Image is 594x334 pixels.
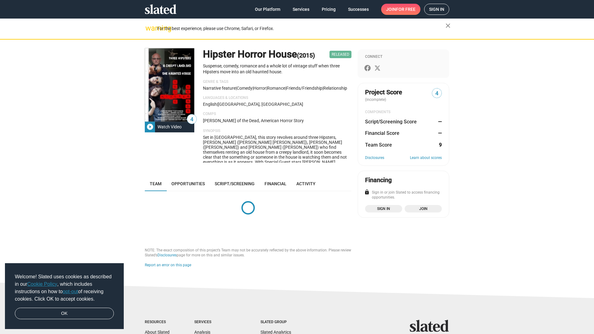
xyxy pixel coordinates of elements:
p: Comps [203,112,351,117]
span: Opportunities [171,181,205,186]
span: Services [293,4,309,15]
span: Sign in [369,206,398,212]
div: cookieconsent [5,263,124,329]
a: Joinfor free [381,4,420,15]
span: Activity [296,181,316,186]
span: Project Score [365,88,402,96]
a: opt-out [63,289,78,294]
dt: Script/Screening Score [365,118,417,125]
mat-icon: close [444,22,452,29]
a: Learn about scores [410,156,442,161]
div: Resources [145,320,170,325]
span: [GEOGRAPHIC_DATA], [GEOGRAPHIC_DATA] [218,102,303,107]
dd: — [436,118,442,125]
span: Script/Screening [215,181,255,186]
span: Set in [GEOGRAPHIC_DATA], this story revolves around three Hipsters, [PERSON_NAME] ([PERSON_NAME]... [203,135,347,184]
span: for free [396,4,415,15]
a: Sign in [424,4,449,15]
dd: — [436,130,442,136]
div: Slated Group [260,320,303,325]
a: Pricing [317,4,341,15]
span: English [203,102,217,107]
span: | [266,86,267,91]
a: Activity [291,176,321,191]
button: Watch Video [145,121,194,132]
p: Genre & Tags [203,79,351,84]
div: COMPONENTS [365,110,442,115]
span: Welcome! Slated uses cookies as described in our , which includes instructions on how to of recei... [15,273,114,303]
span: Successes [348,4,369,15]
a: Team [145,176,166,191]
div: NOTE: The exact composition of this project’s Team may not be accurately reflected by the above i... [145,248,351,258]
a: dismiss cookie message [15,308,114,319]
mat-icon: lock [364,189,370,195]
mat-icon: warning [145,24,153,32]
img: Hipster Horror House [145,48,194,122]
span: | [322,86,323,91]
dt: Financial Score [365,130,399,136]
span: Pricing [322,4,336,15]
span: | [285,86,286,91]
span: Join [408,206,438,212]
span: Sign in [429,4,444,15]
a: Sign in [365,205,402,212]
span: | [217,102,218,107]
button: Report an error on this page [145,263,191,268]
span: (incomplete) [365,97,387,102]
div: Sign in or join Slated to access financing opportunities. [365,190,442,200]
span: | [252,86,253,91]
a: Disclosures [157,253,177,257]
a: Script/Screening [210,176,260,191]
span: friends/friendship [286,86,322,91]
span: 4 [432,89,441,98]
span: Released [329,51,351,58]
span: relationship [323,86,347,91]
p: [PERSON_NAME] of the Dead, American Horror Story [203,118,351,124]
a: Opportunities [166,176,210,191]
p: Languages & Locations [203,96,351,101]
span: 4 [187,115,196,124]
div: Services [194,320,236,325]
mat-icon: play_circle_filled [146,123,154,131]
span: Comedy [237,86,252,91]
a: Cookie Policy [27,281,57,287]
a: Disclosures [365,156,384,161]
a: Successes [343,4,374,15]
a: Join [405,205,442,212]
span: Financial [265,181,286,186]
div: For the best experience, please use Chrome, Safari, or Firefox. [157,24,445,33]
p: Suspense, comedy, romance and a whole lot of vintage stuff when three Hipsters move into an old h... [203,63,351,75]
span: Narrative feature [203,86,236,91]
div: Watch Video [155,121,184,132]
div: Financing [365,176,392,184]
a: Financial [260,176,291,191]
dd: 9 [436,142,442,148]
span: Horror [253,86,266,91]
span: Our Platform [255,4,280,15]
a: Services [288,4,314,15]
h1: Hipster Horror House [203,48,315,61]
p: Synopsis [203,129,351,134]
a: Our Platform [250,4,285,15]
span: | [236,86,237,91]
span: Team [150,181,161,186]
span: Join [386,4,415,15]
span: Romance [267,86,285,91]
span: (2015) [297,52,315,59]
dt: Team Score [365,142,392,148]
div: Connect [365,54,442,59]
